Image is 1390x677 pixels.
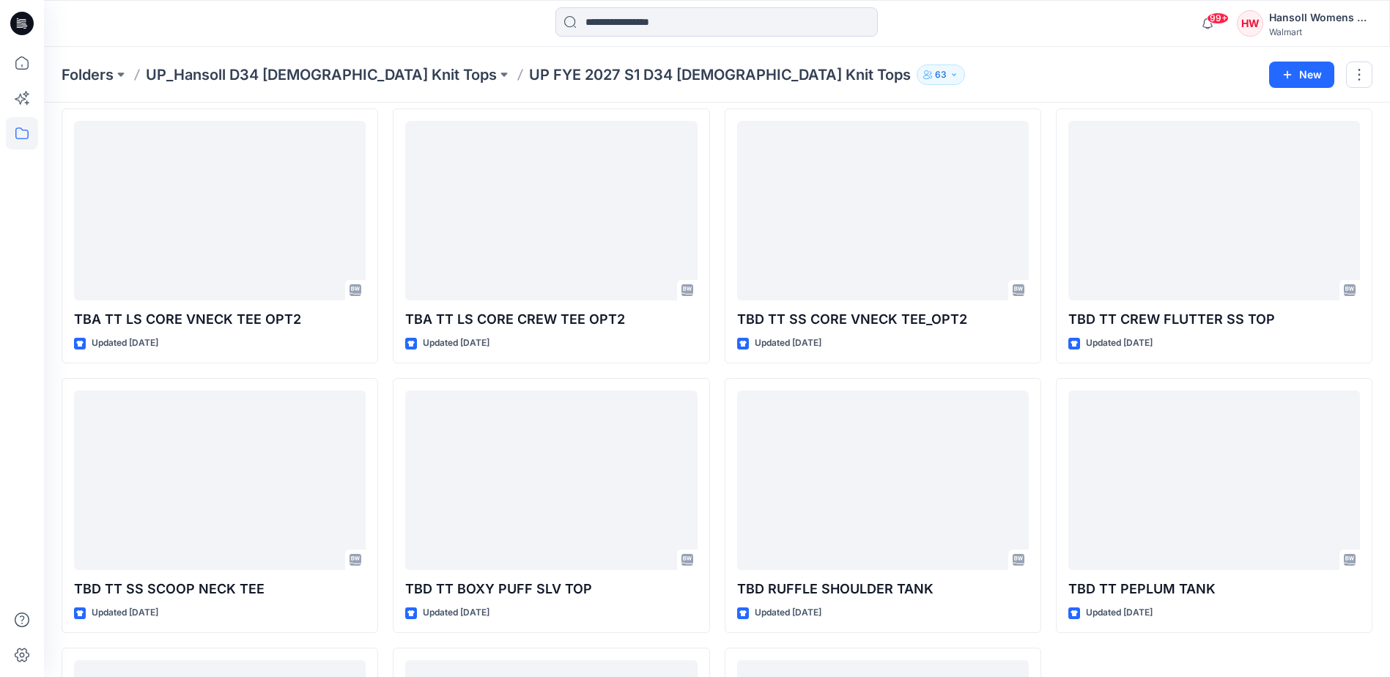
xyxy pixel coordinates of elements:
[917,64,965,85] button: 63
[1068,391,1360,570] a: TBD TT PEPLUM TANK
[74,309,366,330] p: TBA TT LS CORE VNECK TEE OPT2
[1207,12,1229,24] span: 99+
[74,121,366,300] a: TBA TT LS CORE VNECK TEE OPT2
[1269,62,1334,88] button: New
[92,605,158,621] p: Updated [DATE]
[529,64,911,85] p: UP FYE 2027 S1 D34 [DEMOGRAPHIC_DATA] Knit Tops
[92,336,158,351] p: Updated [DATE]
[62,64,114,85] a: Folders
[1269,9,1372,26] div: Hansoll Womens Design Team Hansoll
[737,309,1029,330] p: TBD TT SS CORE VNECK TEE_OPT2
[1086,336,1153,351] p: Updated [DATE]
[405,579,697,599] p: TBD TT BOXY PUFF SLV TOP
[146,64,497,85] a: UP_Hansoll D34 [DEMOGRAPHIC_DATA] Knit Tops
[405,391,697,570] a: TBD TT BOXY PUFF SLV TOP
[737,391,1029,570] a: TBD RUFFLE SHOULDER TANK
[423,605,489,621] p: Updated [DATE]
[405,121,697,300] a: TBA TT LS CORE CREW TEE OPT2
[74,579,366,599] p: TBD TT SS SCOOP NECK TEE
[737,121,1029,300] a: TBD TT SS CORE VNECK TEE_OPT2
[1086,605,1153,621] p: Updated [DATE]
[423,336,489,351] p: Updated [DATE]
[74,391,366,570] a: TBD TT SS SCOOP NECK TEE
[1068,121,1360,300] a: TBD TT CREW FLUTTER SS TOP
[405,309,697,330] p: TBA TT LS CORE CREW TEE OPT2
[1068,579,1360,599] p: TBD TT PEPLUM TANK
[1068,309,1360,330] p: TBD TT CREW FLUTTER SS TOP
[1269,26,1372,37] div: Walmart
[1237,10,1263,37] div: HW
[755,605,821,621] p: Updated [DATE]
[755,336,821,351] p: Updated [DATE]
[935,67,947,83] p: 63
[737,579,1029,599] p: TBD RUFFLE SHOULDER TANK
